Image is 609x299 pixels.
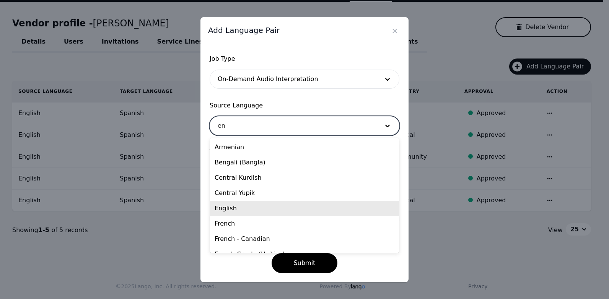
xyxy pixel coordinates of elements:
button: Submit [272,253,338,273]
div: French - Canadian [210,231,399,247]
span: Job Type [210,54,399,63]
div: Armenian [210,140,399,155]
span: Source Language [210,101,399,110]
span: Add Language Pair [208,25,280,36]
div: Bengali (Bangla) [210,155,399,170]
span: Target Language [210,148,399,157]
div: French Creole (Haitian) [210,247,399,262]
span: Industry (optional) [210,194,399,203]
button: Close [389,25,401,37]
div: Central Yupik [210,185,399,201]
div: Central Kurdish [210,170,399,185]
div: English [210,201,399,216]
div: French [210,216,399,231]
